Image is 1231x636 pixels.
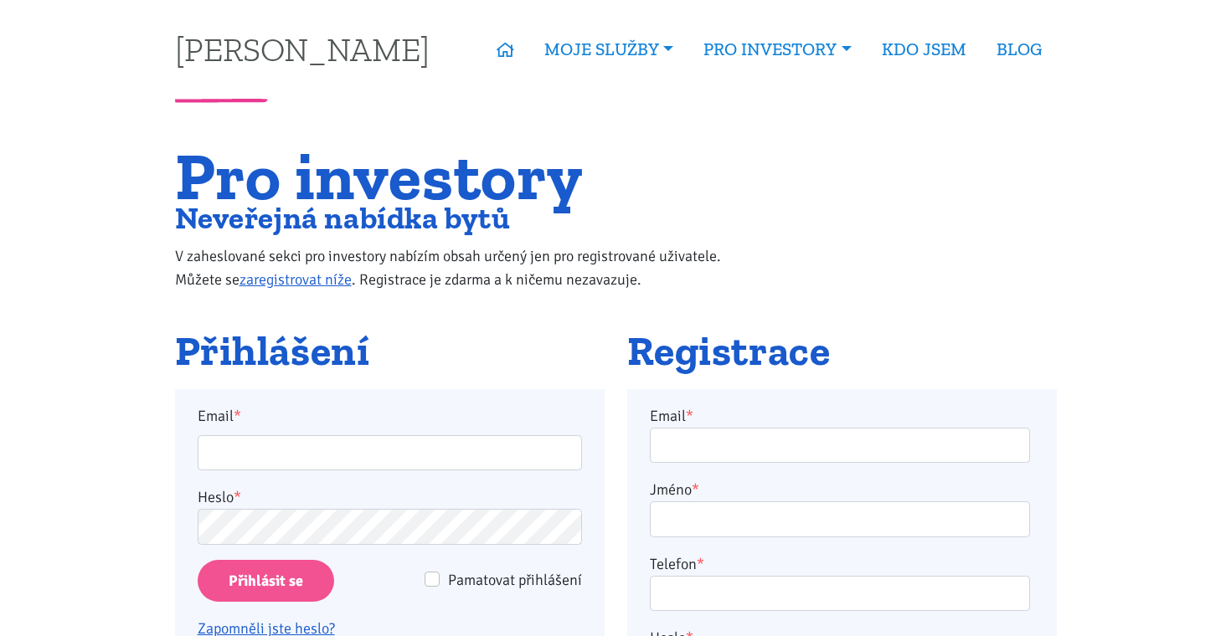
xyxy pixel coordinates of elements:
label: Heslo [198,485,241,509]
h2: Neveřejná nabídka bytů [175,204,755,232]
abbr: required [692,480,699,499]
a: KDO JSEM [867,30,981,69]
a: zaregistrovat níže [240,270,352,289]
label: Email [650,404,693,428]
label: Telefon [650,552,704,576]
abbr: required [697,555,704,573]
p: V zaheslované sekci pro investory nabízím obsah určený jen pro registrované uživatele. Můžete se ... [175,244,755,291]
h1: Pro investory [175,148,755,204]
span: Pamatovat přihlášení [448,571,582,589]
a: [PERSON_NAME] [175,33,430,65]
label: Jméno [650,478,699,501]
input: Přihlásit se [198,560,334,603]
a: PRO INVESTORY [688,30,866,69]
h2: Registrace [627,329,1057,374]
abbr: required [686,407,693,425]
a: MOJE SLUŽBY [529,30,688,69]
a: BLOG [981,30,1057,69]
h2: Přihlášení [175,329,605,374]
label: Email [186,404,593,428]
